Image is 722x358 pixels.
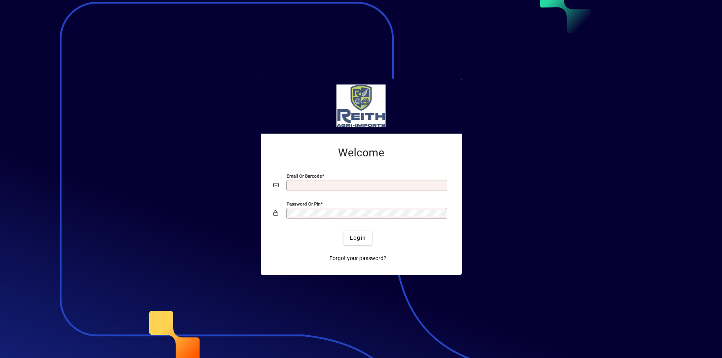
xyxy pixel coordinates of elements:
span: Login [350,234,366,242]
a: Forgot your password? [326,251,389,265]
span: Forgot your password? [329,254,386,263]
h2: Welcome [273,146,449,160]
mat-label: Email or Barcode [287,173,322,179]
mat-label: Password or Pin [287,201,320,207]
button: Login [344,231,372,245]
